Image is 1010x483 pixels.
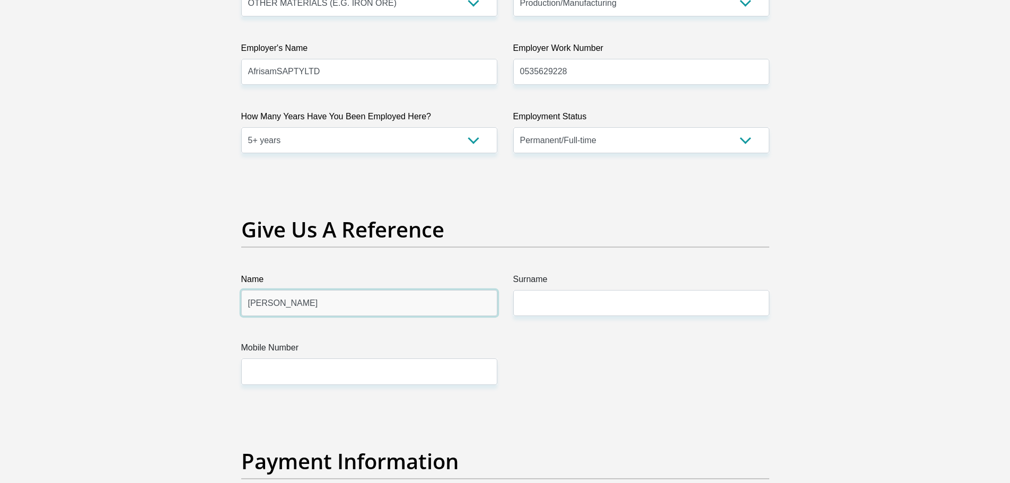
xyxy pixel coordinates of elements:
input: Mobile Number [241,358,497,384]
h2: Give Us A Reference [241,217,769,242]
label: Name [241,273,497,290]
h2: Payment Information [241,449,769,474]
input: Employer Work Number [513,59,769,85]
input: Name [241,290,497,316]
input: Employer's Name [241,59,497,85]
label: Employer Work Number [513,42,769,59]
label: Employment Status [513,110,769,127]
label: Mobile Number [241,341,497,358]
input: Surname [513,290,769,316]
label: Employer's Name [241,42,497,59]
label: How Many Years Have You Been Employed Here? [241,110,497,127]
label: Surname [513,273,769,290]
